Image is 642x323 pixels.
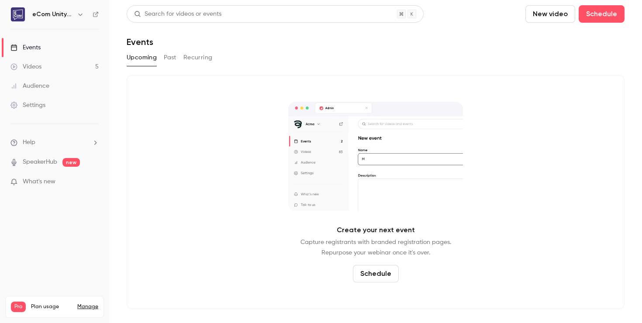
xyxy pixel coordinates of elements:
h1: Events [127,37,153,47]
a: Manage [77,303,98,310]
span: Plan usage [31,303,72,310]
span: What's new [23,177,55,186]
div: Settings [10,101,45,110]
div: Audience [10,82,49,90]
span: Help [23,138,35,147]
img: eCom Unity Workshops [11,7,25,21]
button: Schedule [353,265,399,282]
div: Search for videos or events [134,10,221,19]
div: Videos [10,62,41,71]
button: New video [525,5,575,23]
h6: eCom Unity Workshops [32,10,73,19]
button: Upcoming [127,51,157,65]
span: new [62,158,80,167]
button: Past [164,51,176,65]
span: Pro [11,302,26,312]
a: SpeakerHub [23,158,57,167]
p: Capture registrants with branded registration pages. Repurpose your webinar once it's over. [300,237,451,258]
div: Events [10,43,41,52]
button: Schedule [579,5,625,23]
li: help-dropdown-opener [10,138,99,147]
p: Create your next event [337,225,415,235]
iframe: Noticeable Trigger [88,178,99,186]
button: Recurring [183,51,213,65]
